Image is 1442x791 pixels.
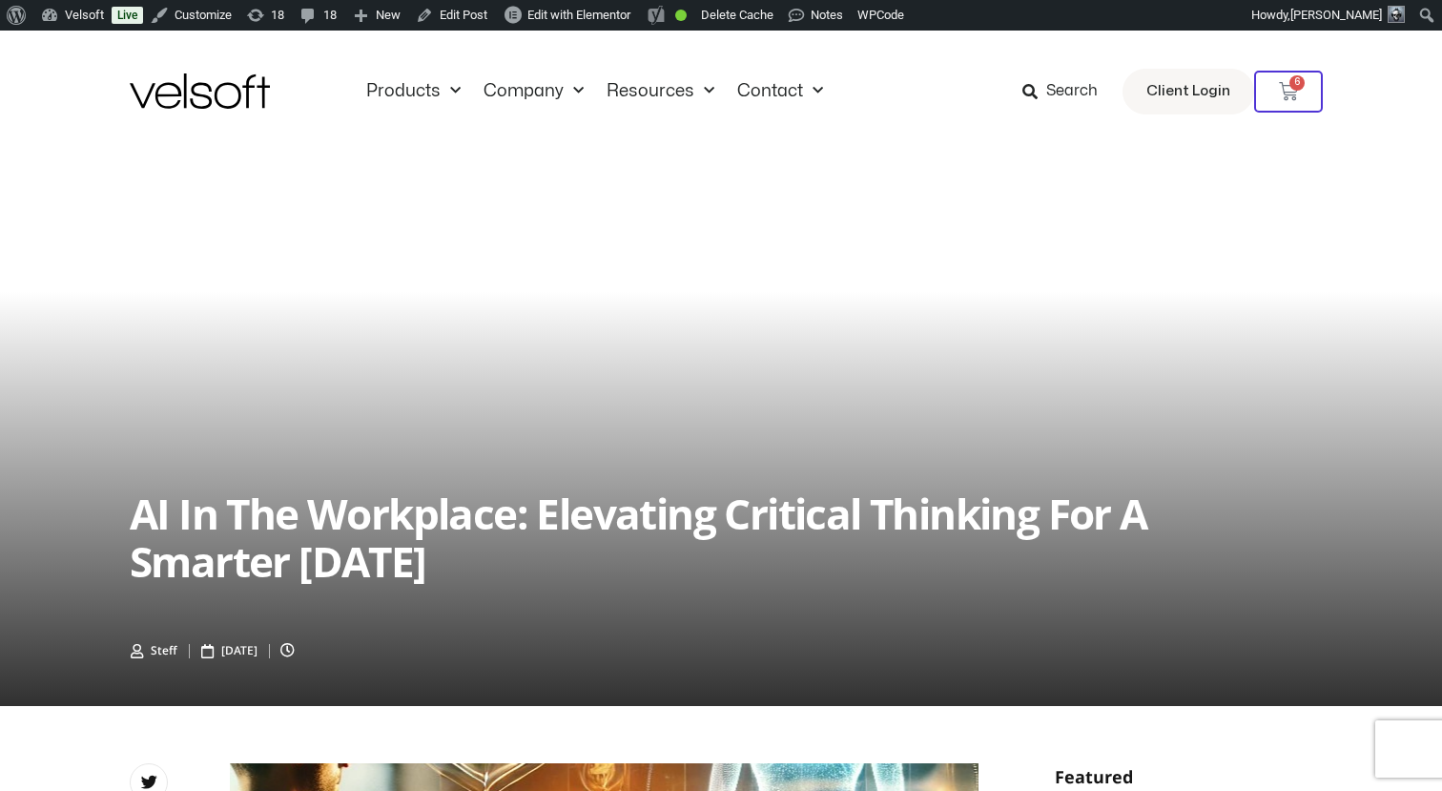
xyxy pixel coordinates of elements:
[151,642,177,658] span: Steff
[595,81,726,102] a: ResourcesMenu Toggle
[675,10,687,21] div: Good
[1123,69,1254,114] a: Client Login
[355,81,472,102] a: ProductsMenu Toggle
[1254,71,1323,113] a: 6
[1146,79,1230,104] span: Client Login
[221,642,257,658] span: [DATE]
[1046,79,1098,104] span: Search
[1055,763,1312,790] h2: Featured
[130,489,1312,585] h2: AI in the Workplace: Elevating Critical Thinking for a Smarter [DATE]
[726,81,834,102] a: ContactMenu Toggle
[1289,75,1305,91] span: 6
[1290,8,1382,22] span: [PERSON_NAME]
[527,8,630,22] span: Edit with Elementor
[355,81,834,102] nav: Menu
[472,81,595,102] a: CompanyMenu Toggle
[1022,75,1111,108] a: Search
[130,73,270,109] img: Velsoft Training Materials
[112,7,143,24] a: Live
